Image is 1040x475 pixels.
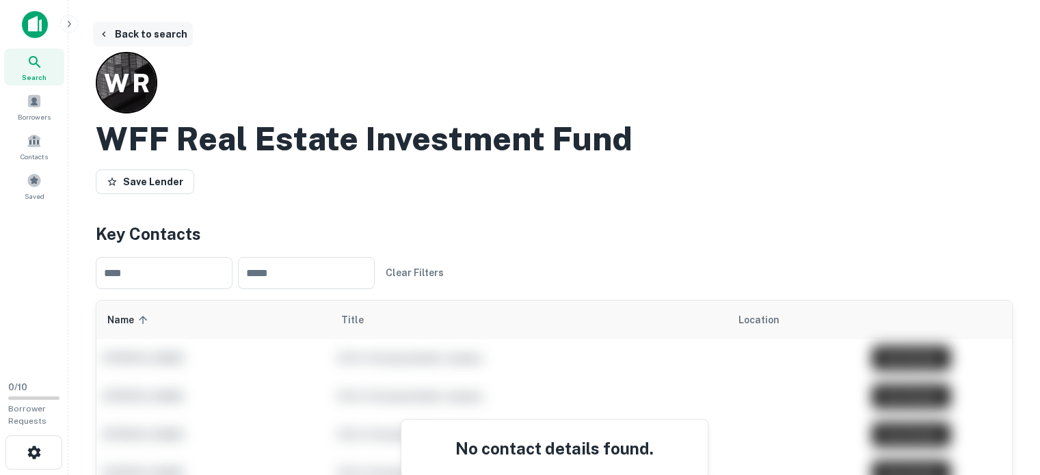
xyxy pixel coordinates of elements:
a: Borrowers [4,88,64,125]
iframe: Chat Widget [972,366,1040,431]
span: Search [22,72,46,83]
img: capitalize-icon.png [22,11,48,38]
h4: No contact details found. [418,436,691,461]
span: Contacts [21,151,48,162]
button: Back to search [93,22,193,46]
button: Clear Filters [380,260,449,285]
span: Saved [25,191,44,202]
button: Save Lender [96,169,194,194]
h4: Key Contacts [96,221,1013,246]
span: Borrower Requests [8,404,46,426]
h2: WFF Real Estate Investment Fund [96,119,632,159]
span: 0 / 10 [8,382,27,392]
a: Contacts [4,128,64,165]
a: Search [4,49,64,85]
p: W R [104,64,149,103]
span: Borrowers [18,111,51,122]
a: Saved [4,167,64,204]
